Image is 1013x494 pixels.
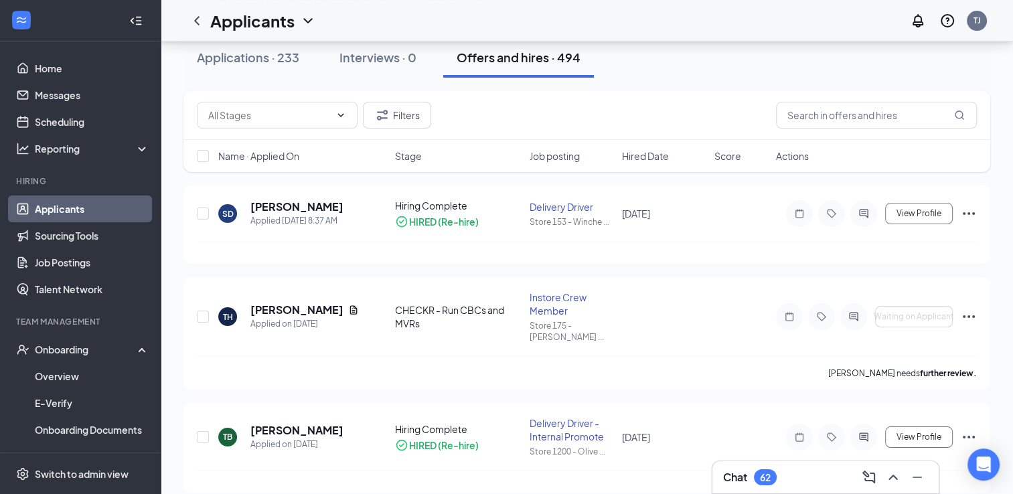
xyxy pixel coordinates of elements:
svg: WorkstreamLogo [15,13,28,27]
svg: CheckmarkCircle [395,438,408,452]
svg: Notifications [910,13,926,29]
h5: [PERSON_NAME] [250,423,343,438]
span: Score [714,149,741,163]
div: Hiring [16,175,147,187]
svg: Tag [824,432,840,442]
div: Interviews · 0 [339,49,416,66]
svg: MagnifyingGlass [954,110,965,120]
span: [DATE] [622,431,650,443]
div: Applications · 233 [197,49,299,66]
h5: [PERSON_NAME] [250,303,343,317]
div: Store 175 - [PERSON_NAME] ... [530,320,614,343]
a: Home [35,55,149,82]
svg: ActiveChat [856,208,872,219]
svg: ChevronUp [885,469,901,485]
div: Hiring Complete [395,422,522,436]
a: Sourcing Tools [35,222,149,249]
a: Messages [35,82,149,108]
div: Team Management [16,316,147,327]
svg: Document [348,305,359,315]
svg: UserCheck [16,343,29,356]
span: Name · Applied On [218,149,299,163]
svg: Minimize [909,469,925,485]
div: TH [223,311,233,323]
button: Filter Filters [363,102,431,129]
span: Waiting on Applicant [874,312,954,321]
div: HIRED (Re-hire) [409,438,479,452]
div: TB [223,431,232,442]
svg: Analysis [16,142,29,155]
span: Hired Date [622,149,669,163]
svg: Settings [16,467,29,481]
div: Applied on [DATE] [250,438,343,451]
div: Offers and hires · 494 [457,49,580,66]
svg: Ellipses [961,205,977,222]
span: View Profile [897,432,941,442]
div: CHECKR - Run CBCs and MVRs [395,303,522,330]
a: Job Postings [35,249,149,276]
div: Applied [DATE] 8:37 AM [250,214,343,228]
svg: QuestionInfo [939,13,955,29]
a: Overview [35,363,149,390]
svg: Collapse [129,14,143,27]
button: ComposeMessage [858,467,880,488]
svg: Filter [374,107,390,123]
a: Onboarding Documents [35,416,149,443]
div: HIRED (Re-hire) [409,215,479,228]
span: View Profile [897,209,941,218]
a: Applicants [35,195,149,222]
svg: Note [791,208,807,219]
div: TJ [973,15,981,26]
a: Activity log [35,443,149,470]
a: E-Verify [35,390,149,416]
div: Store 153 - Winche ... [530,216,614,228]
svg: CheckmarkCircle [395,215,408,228]
div: Instore Crew Member [530,291,614,317]
button: Minimize [907,467,928,488]
svg: ComposeMessage [861,469,877,485]
div: Delivery Driver - Internal Promote [530,416,614,443]
span: Job posting [530,149,580,163]
div: Onboarding [35,343,138,356]
button: Waiting on Applicant [875,306,953,327]
div: Switch to admin view [35,467,129,481]
span: [DATE] [622,208,650,220]
span: Stage [395,149,422,163]
div: Store 1200 - Olive ... [530,446,614,457]
div: Applied on [DATE] [250,317,359,331]
h3: Chat [723,470,747,485]
button: View Profile [885,426,953,448]
svg: Tag [824,208,840,219]
div: Hiring Complete [395,199,522,212]
svg: ChevronLeft [189,13,205,29]
div: SD [222,208,234,220]
button: View Profile [885,203,953,224]
a: Scheduling [35,108,149,135]
p: [PERSON_NAME] needs [828,367,977,379]
span: Actions [776,149,809,163]
svg: ChevronDown [335,110,346,120]
div: Delivery Driver [530,200,614,214]
svg: Tag [813,311,830,322]
button: ChevronUp [882,467,904,488]
svg: Ellipses [961,309,977,325]
svg: Note [791,432,807,442]
input: Search in offers and hires [776,102,977,129]
b: further review. [920,368,977,378]
div: 62 [760,472,771,483]
h1: Applicants [210,9,295,32]
div: Reporting [35,142,150,155]
svg: Note [781,311,797,322]
svg: ChevronDown [300,13,316,29]
svg: ActiveChat [856,432,872,442]
input: All Stages [208,108,330,122]
h5: [PERSON_NAME] [250,199,343,214]
svg: ActiveChat [846,311,862,322]
svg: Ellipses [961,429,977,445]
div: Open Intercom Messenger [967,448,1000,481]
a: Talent Network [35,276,149,303]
